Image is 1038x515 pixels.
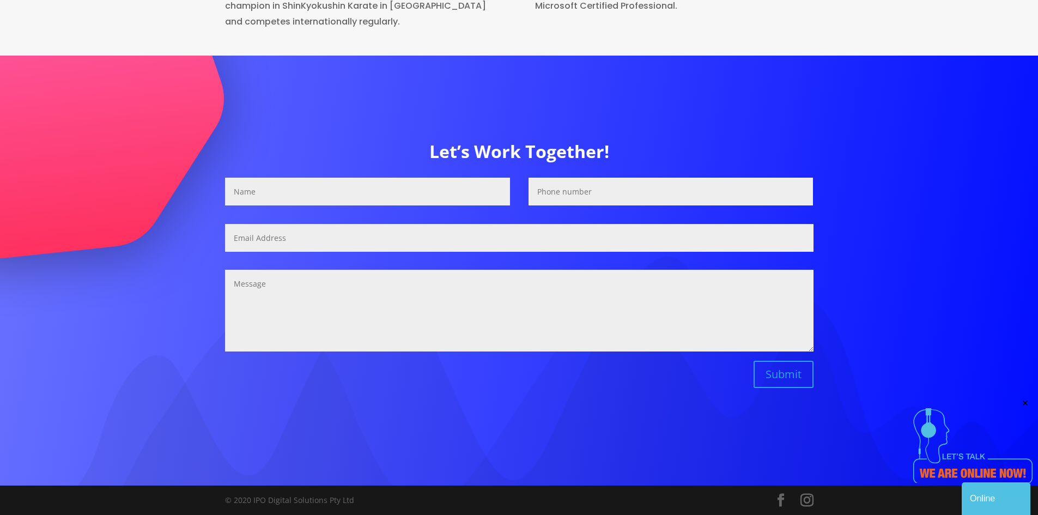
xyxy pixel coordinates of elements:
input: Name [225,178,510,205]
button: Submit [754,361,814,388]
iframe: chat widget [962,480,1033,515]
input: Email Address [225,224,813,252]
div: © 2020 IPO Digital Solutions Pty Ltd [225,494,354,512]
input: Phone number [529,178,814,205]
iframe: chat widget [913,398,1033,483]
span: Let’s Work Together! [429,140,609,163]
